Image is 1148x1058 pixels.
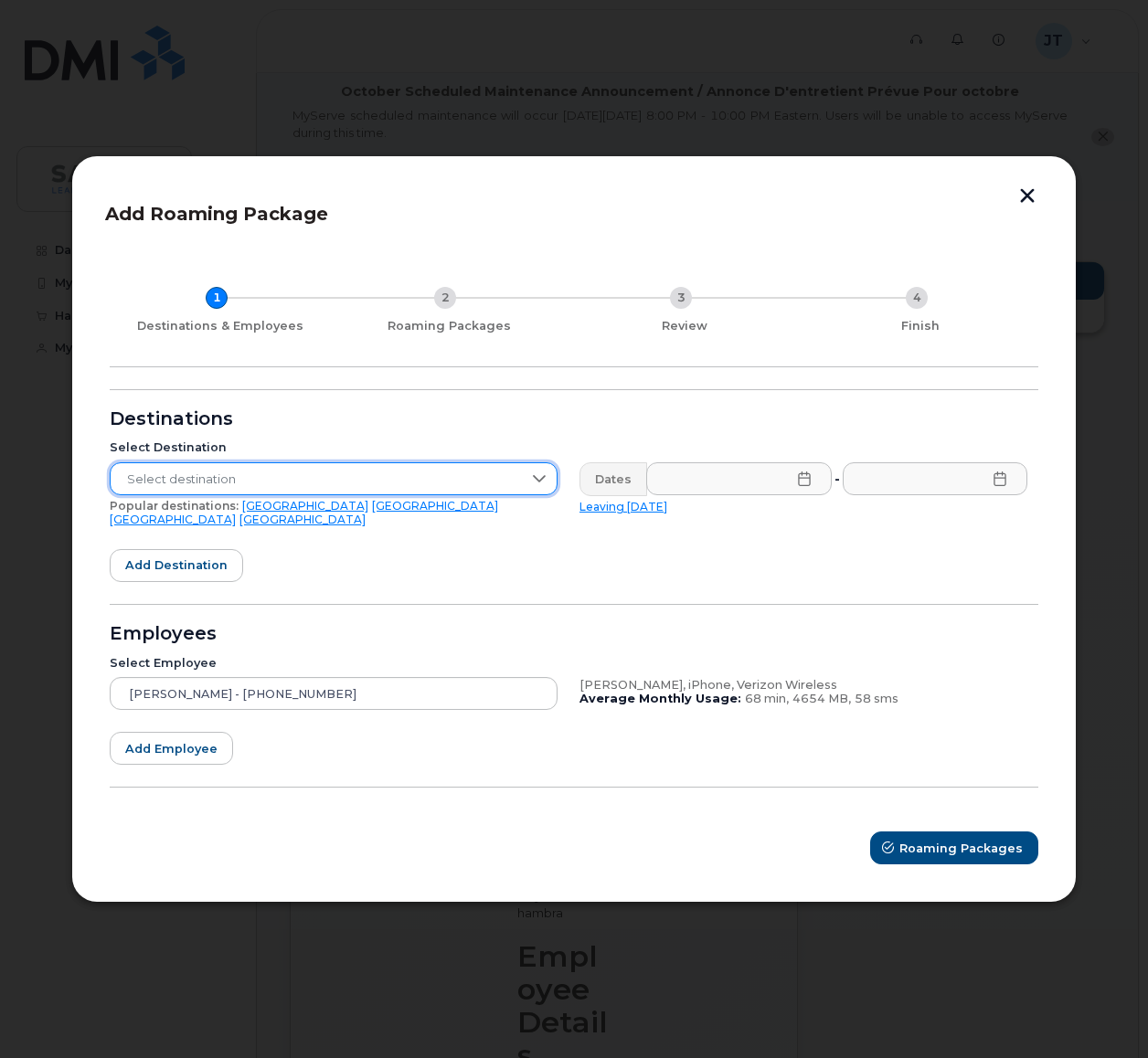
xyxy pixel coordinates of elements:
[110,412,1038,427] div: Destinations
[855,692,898,705] span: 58 sms
[434,287,456,309] div: 2
[242,499,368,513] a: [GEOGRAPHIC_DATA]
[110,440,558,455] div: Select Destination
[906,287,928,309] div: 4
[110,677,558,710] input: Search device
[1068,979,1134,1044] iframe: Messenger Launcher
[239,513,366,526] a: [GEOGRAPHIC_DATA]
[105,203,328,225] span: Add Roaming Package
[899,840,1023,857] span: Roaming Packages
[579,500,667,513] a: Leaving [DATE]
[792,692,851,705] span: 4654 MB,
[843,462,1028,495] input: Please fill out this field
[372,499,498,513] a: [GEOGRAPHIC_DATA]
[670,287,692,309] div: 3
[810,319,1031,333] div: Finish
[870,831,1038,864] button: Roaming Packages
[579,678,1027,693] div: [PERSON_NAME], iPhone, Verizon Wireless
[338,319,559,333] div: Roaming Packages
[646,462,832,495] input: Please fill out this field
[579,692,741,705] b: Average Monthly Usage:
[110,627,1038,641] div: Employees
[574,319,795,333] div: Review
[111,463,522,496] span: Select destination
[745,692,789,705] span: 68 min,
[110,656,558,671] div: Select Employee
[831,462,844,495] div: -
